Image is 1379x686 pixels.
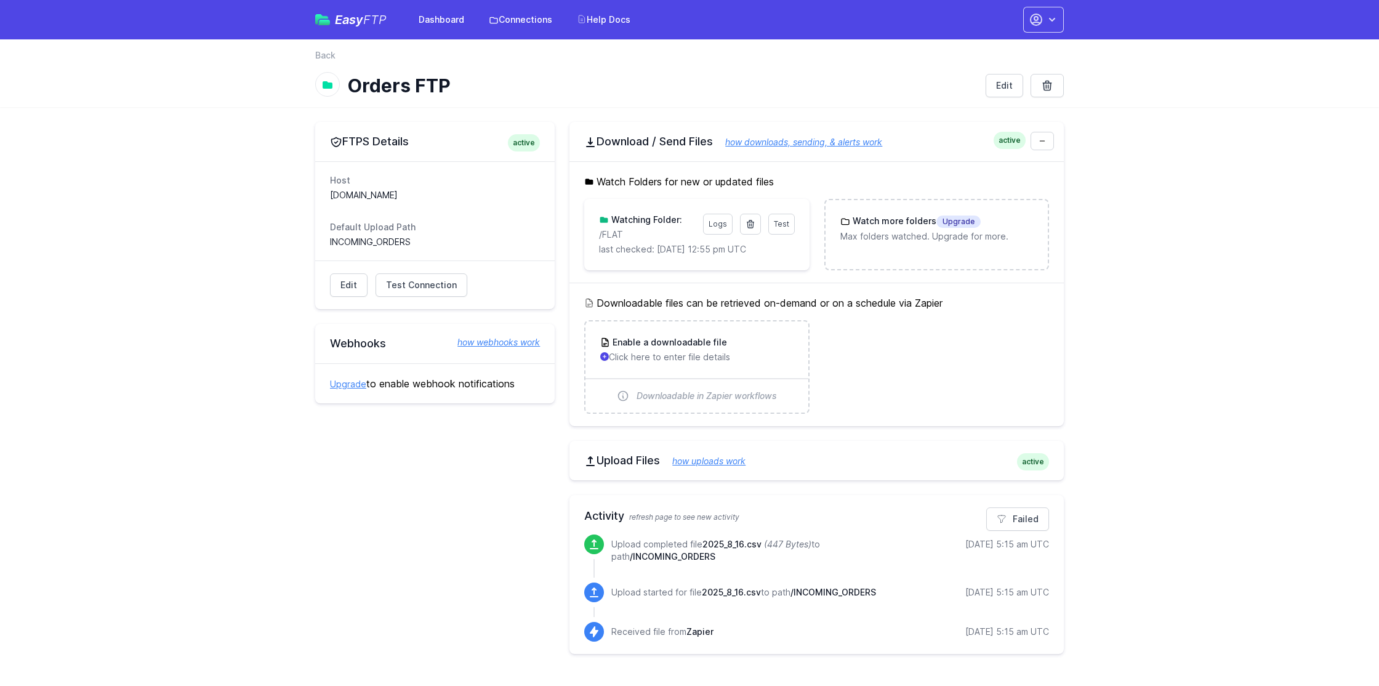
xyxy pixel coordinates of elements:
a: Failed [986,507,1049,531]
span: 2025_8_16.csv [702,539,762,549]
p: FLAT [599,228,695,241]
h2: Upload Files [584,453,1049,468]
nav: Breadcrumb [315,49,1064,69]
span: Test [774,219,789,228]
span: Downloadable in Zapier workflows [637,390,777,402]
p: Upload completed file to path [611,538,917,563]
a: Test Connection [376,273,467,297]
dt: Host [330,174,540,187]
dt: Default Upload Path [330,221,540,233]
p: last checked: [DATE] 12:55 pm UTC [599,243,794,256]
div: [DATE] 5:15 am UTC [965,626,1049,638]
img: easyftp_logo.png [315,14,330,25]
p: Received file from [611,626,714,638]
span: Easy [335,14,387,26]
h2: Webhooks [330,336,540,351]
p: Max folders watched. Upgrade for more. [840,230,1033,243]
h5: Watch Folders for new or updated files [584,174,1049,189]
a: Upgrade [330,379,366,389]
span: active [1017,453,1049,470]
p: Click here to enter file details [600,351,793,363]
h2: Activity [584,507,1049,525]
p: Upload started for file to path [611,586,876,599]
span: refresh page to see new activity [629,512,739,522]
dd: INCOMING_ORDERS [330,236,540,248]
a: how uploads work [660,456,746,466]
h2: FTPS Details [330,134,540,149]
div: [DATE] 5:15 am UTC [965,538,1049,551]
h5: Downloadable files can be retrieved on-demand or on a schedule via Zapier [584,296,1049,310]
a: Test [768,214,795,235]
span: Upgrade [936,216,981,228]
a: Enable a downloadable file Click here to enter file details Downloadable in Zapier workflows [585,321,808,413]
a: Edit [330,273,368,297]
h3: Watching Folder: [609,214,682,226]
a: how webhooks work [445,336,540,349]
a: Connections [481,9,560,31]
a: Logs [703,214,733,235]
span: Test Connection [386,279,457,291]
div: [DATE] 5:15 am UTC [965,586,1049,599]
span: /INCOMING_ORDERS [790,587,876,597]
h2: Download / Send Files [584,134,1049,149]
span: 2025_8_16.csv [702,587,761,597]
a: how downloads, sending, & alerts work [713,137,882,147]
a: Back [315,49,336,62]
span: active [994,132,1026,149]
div: to enable webhook notifications [315,363,555,403]
a: Watch more foldersUpgrade Max folders watched. Upgrade for more. [826,200,1048,257]
span: /INCOMING_ORDERS [630,551,715,562]
span: FTP [363,12,387,27]
span: Zapier [686,626,714,637]
dd: [DOMAIN_NAME] [330,189,540,201]
span: active [508,134,540,151]
i: (447 Bytes) [764,539,811,549]
h3: Watch more folders [850,215,981,228]
a: EasyFTP [315,14,387,26]
h1: Orders FTP [347,75,976,97]
a: Help Docs [569,9,638,31]
a: Edit [986,74,1023,97]
a: Dashboard [411,9,472,31]
h3: Enable a downloadable file [610,336,727,349]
